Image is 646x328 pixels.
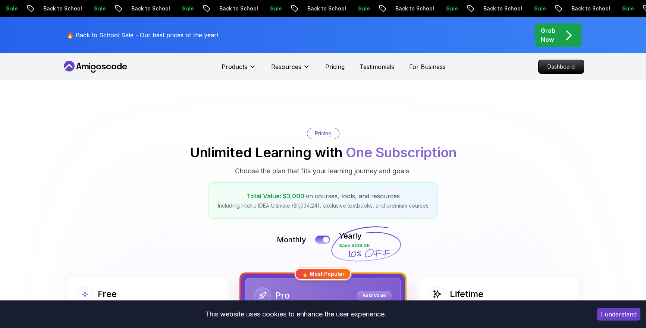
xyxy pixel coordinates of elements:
p: Sale [45,5,69,12]
p: Sale [221,5,245,12]
span: Total Value: $3,000+ [247,192,308,200]
h2: Pro [275,290,290,302]
p: Back to School [170,5,221,12]
p: Sale [573,5,597,12]
p: in courses, tools, and resources [218,192,429,201]
a: Testimonials [360,62,394,71]
p: Dashboard [539,60,584,73]
a: Dashboard [538,60,584,74]
p: Resources [271,62,301,71]
p: 🔥 Back to School Sale - Our best prices of the year! [66,31,218,40]
p: Sale [397,5,421,12]
p: Choose the plan that fits your learning journey and goals. [235,166,411,176]
p: Monthly [277,234,306,245]
div: This website uses cookies to enhance the user experience. [6,306,586,322]
span: One Subscription [346,144,457,161]
p: Grab Now [541,26,555,44]
a: For Business [409,62,446,71]
p: Back to School [435,5,485,12]
p: Sale [309,5,333,12]
p: Including IntelliJ IDEA Ultimate ($1,034.24), exclusive textbooks, and premium courses [218,202,429,209]
p: Back to School [346,5,397,12]
p: Best Value [358,292,391,299]
p: Products [222,62,247,71]
button: Products [222,62,256,77]
h2: Free [98,288,117,300]
h2: Lifetime [450,288,483,300]
button: Accept cookies [597,308,640,321]
p: Back to School [258,5,309,12]
p: Sale [133,5,157,12]
p: Sale [485,5,509,12]
p: Back to School [523,5,573,12]
h2: Unlimited Learning with [190,145,457,160]
p: Back to School [82,5,133,12]
p: Pricing [315,130,332,137]
button: Resources [271,62,310,77]
a: Pricing [325,62,345,71]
